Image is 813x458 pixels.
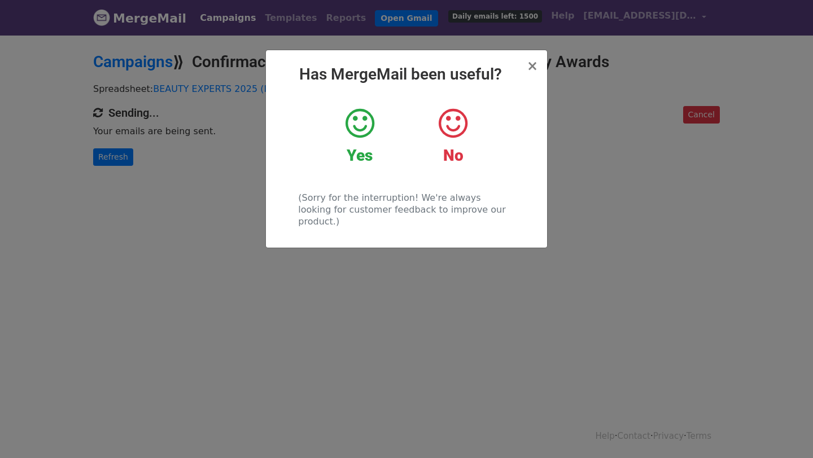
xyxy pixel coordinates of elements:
a: Yes [322,107,398,165]
span: × [527,58,538,74]
a: No [415,107,491,165]
p: (Sorry for the interruption! We're always looking for customer feedback to improve our product.) [298,192,514,227]
strong: Yes [347,146,373,165]
h2: Has MergeMail been useful? [275,65,538,84]
strong: No [443,146,464,165]
button: Close [527,59,538,73]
